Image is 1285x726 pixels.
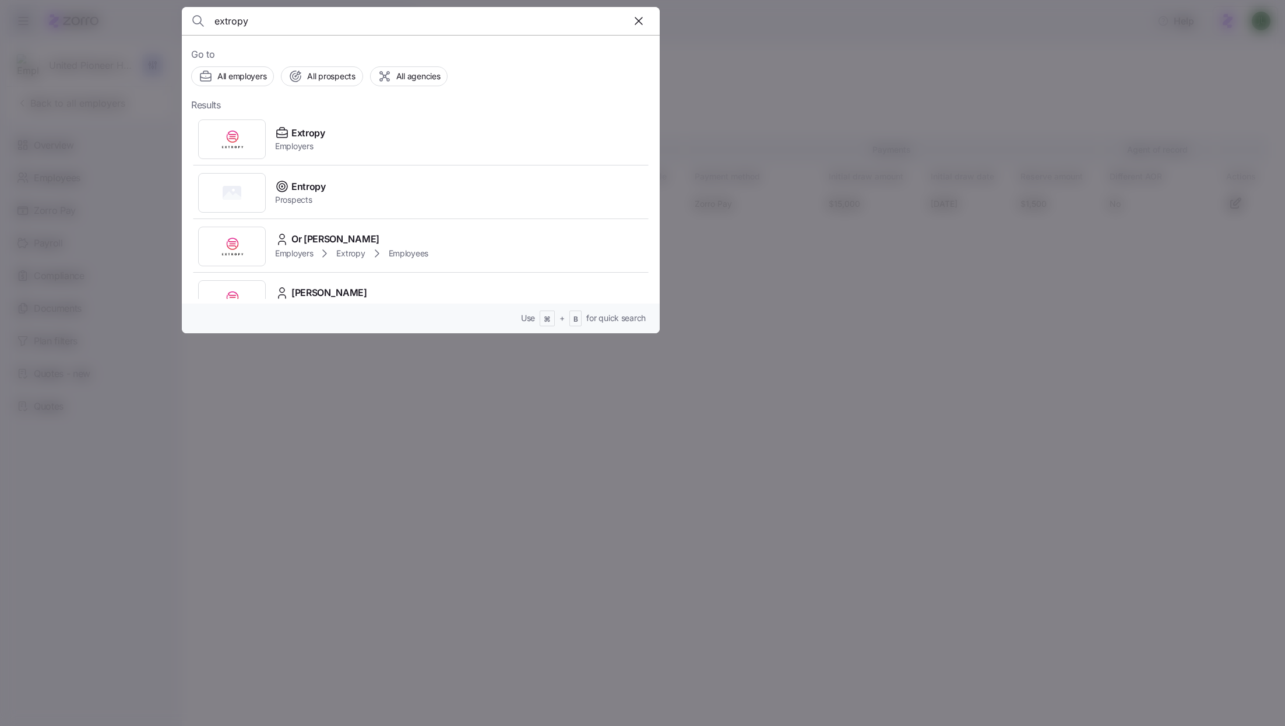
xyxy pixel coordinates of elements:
[544,315,551,325] span: ⌘
[573,315,578,325] span: B
[336,248,365,259] span: Extropy
[370,66,448,86] button: All agencies
[291,232,379,246] span: Or [PERSON_NAME]
[586,312,646,324] span: for quick search
[220,235,244,258] img: Employer logo
[275,248,313,259] span: Employers
[220,128,244,151] img: Employer logo
[220,288,244,312] img: Employer logo
[191,66,274,86] button: All employers
[291,179,326,194] span: Entropy
[275,194,326,206] span: Prospects
[291,126,325,140] span: Extropy
[521,312,535,324] span: Use
[559,312,565,324] span: +
[191,47,650,62] span: Go to
[396,71,441,82] span: All agencies
[275,140,325,152] span: Employers
[291,286,367,300] span: [PERSON_NAME]
[281,66,362,86] button: All prospects
[389,248,428,259] span: Employees
[191,98,221,112] span: Results
[307,71,355,82] span: All prospects
[217,71,266,82] span: All employers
